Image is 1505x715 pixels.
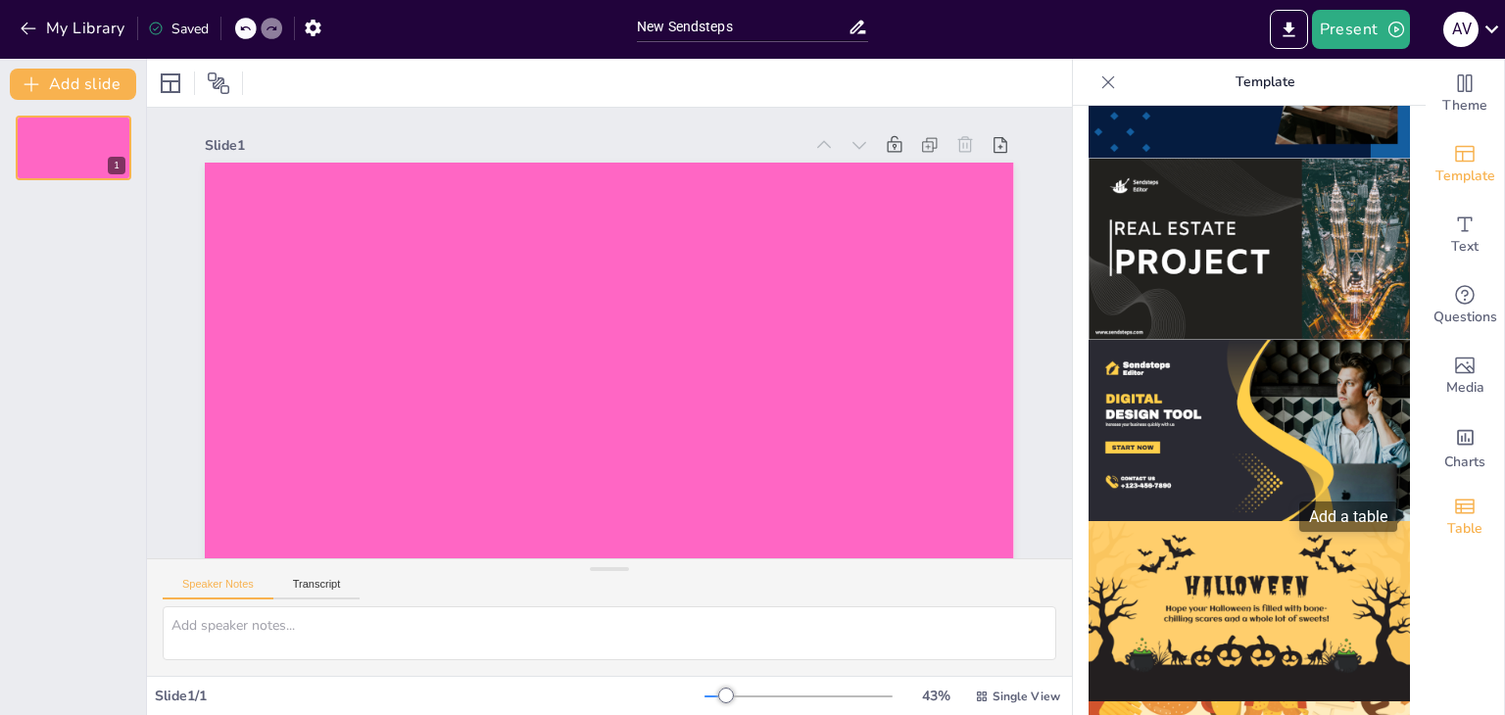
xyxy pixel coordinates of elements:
[1426,270,1504,341] div: Get real-time input from your audience
[1443,10,1479,49] button: A V
[207,71,230,95] span: Position
[16,116,131,180] div: 1
[1124,59,1406,106] p: Template
[1426,411,1504,482] div: Add charts and graphs
[163,578,273,599] button: Speaker Notes
[1089,340,1410,521] img: thumb-12.png
[1443,12,1479,47] div: A V
[1426,59,1504,129] div: Change the overall theme
[1451,236,1479,258] span: Text
[1270,10,1308,49] button: Export to PowerPoint
[1299,501,1397,532] div: Add a table
[10,69,136,100] button: Add slide
[1089,521,1410,702] img: thumb-13.png
[148,20,209,38] div: Saved
[15,13,133,44] button: My Library
[1312,10,1410,49] button: Present
[1089,159,1410,340] img: thumb-11.png
[1426,200,1504,270] div: Add text boxes
[155,68,186,99] div: Layout
[1447,518,1482,540] span: Table
[273,578,361,599] button: Transcript
[1435,166,1495,187] span: Template
[155,687,704,705] div: Slide 1 / 1
[993,689,1060,704] span: Single View
[1426,482,1504,552] div: Add a table
[1442,95,1487,117] span: Theme
[108,157,125,174] div: 1
[1426,129,1504,200] div: Add ready made slides
[637,13,848,41] input: Insert title
[1444,452,1485,473] span: Charts
[1426,341,1504,411] div: Add images, graphics, shapes or video
[1433,307,1497,328] span: Questions
[912,687,959,705] div: 43 %
[226,94,822,175] div: Slide 1
[1446,377,1484,399] span: Media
